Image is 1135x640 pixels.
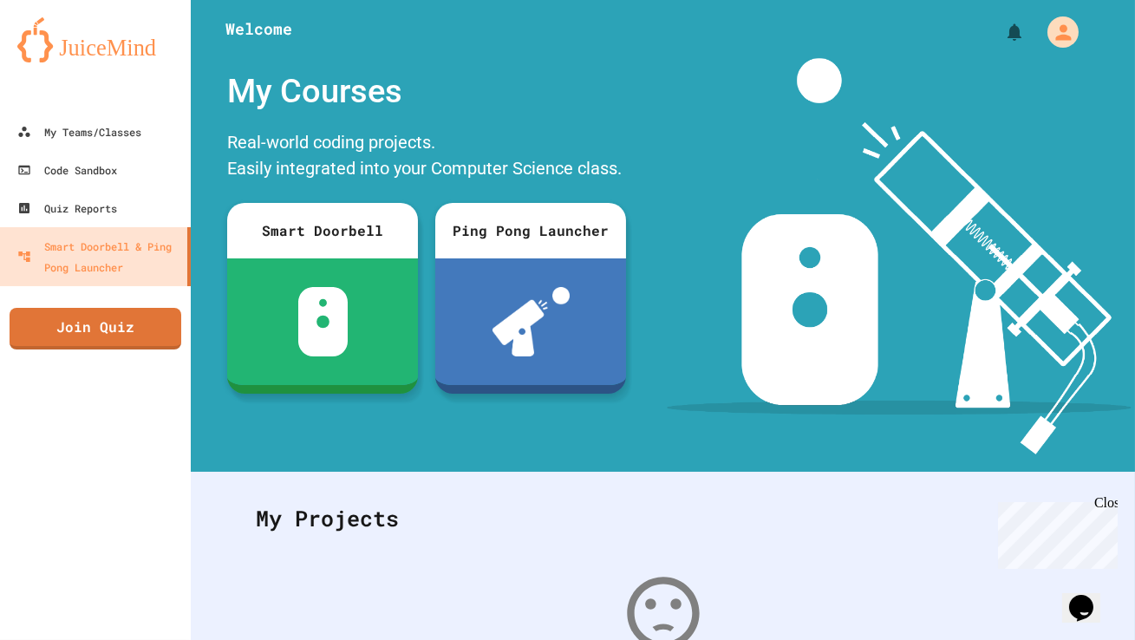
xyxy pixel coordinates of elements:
div: My Projects [238,485,1087,552]
div: My Notifications [972,17,1029,47]
div: My Courses [219,58,635,125]
img: ppl-with-ball.png [492,287,570,356]
div: Quiz Reports [17,198,117,219]
div: Code Sandbox [17,160,117,180]
iframe: chat widget [1062,571,1118,623]
div: Ping Pong Launcher [435,203,626,258]
img: logo-orange.svg [17,17,173,62]
a: Join Quiz [10,308,181,349]
img: sdb-white.svg [298,287,348,356]
div: My Teams/Classes [17,121,141,142]
div: Smart Doorbell [227,203,418,258]
div: Chat with us now!Close [7,7,120,110]
img: banner-image-my-projects.png [667,58,1132,454]
div: Real-world coding projects. Easily integrated into your Computer Science class. [219,125,635,190]
div: My Account [1029,12,1083,52]
iframe: chat widget [991,495,1118,569]
div: Smart Doorbell & Ping Pong Launcher [17,236,180,278]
